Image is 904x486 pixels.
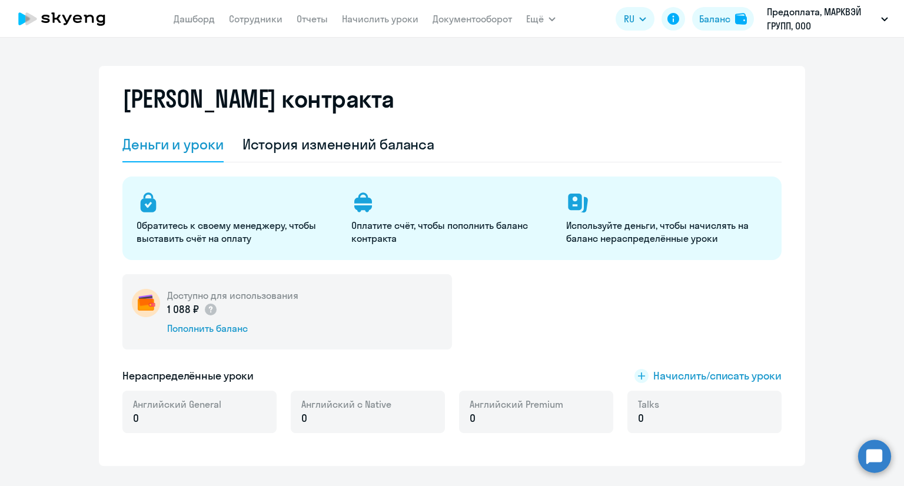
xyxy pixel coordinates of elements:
[122,85,394,113] h2: [PERSON_NAME] контракта
[133,398,221,411] span: Английский General
[470,411,476,426] span: 0
[167,289,298,302] h5: Доступно для использования
[692,7,754,31] button: Балансbalance
[470,398,563,411] span: Английский Premium
[526,12,544,26] span: Ещё
[122,135,224,154] div: Деньги и уроки
[167,322,298,335] div: Пополнить баланс
[132,289,160,317] img: wallet-circle.png
[653,368,782,384] span: Начислить/списать уроки
[566,219,767,245] p: Используйте деньги, чтобы начислять на баланс нераспределённые уроки
[174,13,215,25] a: Дашборд
[342,13,418,25] a: Начислить уроки
[699,12,730,26] div: Баланс
[242,135,435,154] div: История изменений баланса
[624,12,634,26] span: RU
[638,411,644,426] span: 0
[638,398,659,411] span: Talks
[767,5,876,33] p: Предоплата, МАРКВЭЙ ГРУПП, ООО
[133,411,139,426] span: 0
[735,13,747,25] img: balance
[433,13,512,25] a: Документооборот
[616,7,654,31] button: RU
[297,13,328,25] a: Отчеты
[122,368,254,384] h5: Нераспределённые уроки
[167,302,218,317] p: 1 088 ₽
[351,219,552,245] p: Оплатите счёт, чтобы пополнить баланс контракта
[301,411,307,426] span: 0
[526,7,556,31] button: Ещё
[301,398,391,411] span: Английский с Native
[137,219,337,245] p: Обратитесь к своему менеджеру, чтобы выставить счёт на оплату
[229,13,282,25] a: Сотрудники
[761,5,894,33] button: Предоплата, МАРКВЭЙ ГРУПП, ООО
